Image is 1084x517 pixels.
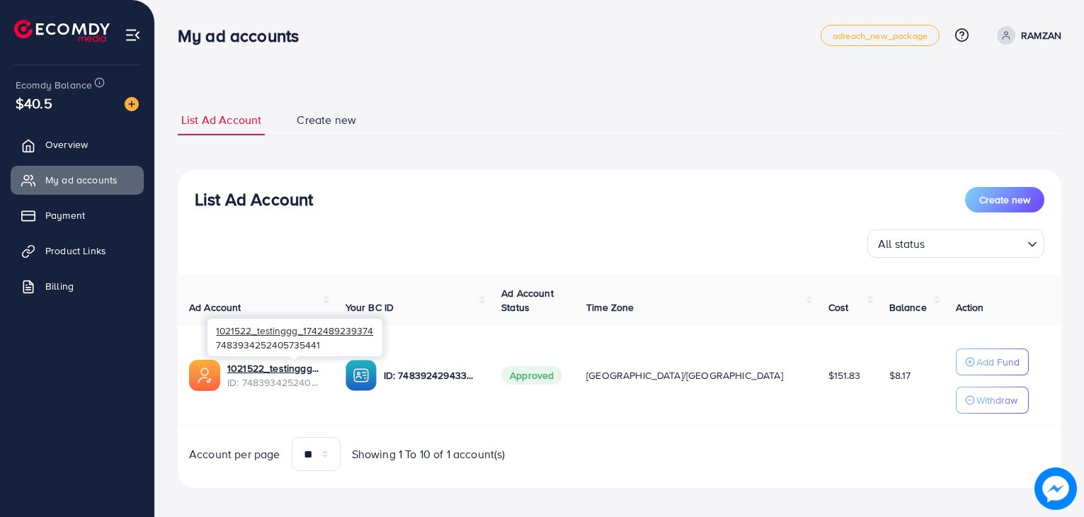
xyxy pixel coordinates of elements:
[195,189,313,210] h3: List Ad Account
[956,387,1029,414] button: Withdraw
[586,368,783,382] span: [GEOGRAPHIC_DATA]/[GEOGRAPHIC_DATA]
[956,348,1029,375] button: Add Fund
[181,112,261,128] span: List Ad Account
[189,300,241,314] span: Ad Account
[586,300,634,314] span: Time Zone
[45,173,118,187] span: My ad accounts
[207,319,382,356] div: 7483934252405735441
[821,25,940,46] a: adreach_new_package
[14,20,110,42] img: logo
[867,229,1044,258] div: Search for option
[501,366,562,385] span: Approved
[16,93,52,113] span: $40.5
[1034,467,1077,510] img: image
[384,367,479,384] p: ID: 7483924294330974226
[991,26,1061,45] a: RAMZAN
[828,300,849,314] span: Cost
[11,237,144,265] a: Product Links
[216,324,373,337] span: 1021522_testinggg_1742489239374
[889,300,927,314] span: Balance
[178,25,310,46] h3: My ad accounts
[976,353,1020,370] p: Add Fund
[889,368,911,382] span: $8.17
[45,137,88,152] span: Overview
[11,166,144,194] a: My ad accounts
[11,201,144,229] a: Payment
[125,97,139,111] img: image
[297,112,356,128] span: Create new
[189,446,280,462] span: Account per page
[956,300,984,314] span: Action
[930,231,1022,254] input: Search for option
[45,208,85,222] span: Payment
[976,392,1017,409] p: Withdraw
[346,360,377,391] img: ic-ba-acc.ded83a64.svg
[11,272,144,300] a: Billing
[965,187,1044,212] button: Create new
[45,244,106,258] span: Product Links
[227,375,323,390] span: ID: 7483934252405735441
[875,234,928,254] span: All status
[352,446,506,462] span: Showing 1 To 10 of 1 account(s)
[501,286,554,314] span: Ad Account Status
[1021,27,1061,44] p: RAMZAN
[227,361,323,375] a: 1021522_testinggg_1742489239374
[833,31,928,40] span: adreach_new_package
[11,130,144,159] a: Overview
[828,368,861,382] span: $151.83
[16,78,92,92] span: Ecomdy Balance
[979,193,1030,207] span: Create new
[125,27,141,43] img: menu
[189,360,220,391] img: ic-ads-acc.e4c84228.svg
[45,279,74,293] span: Billing
[346,300,394,314] span: Your BC ID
